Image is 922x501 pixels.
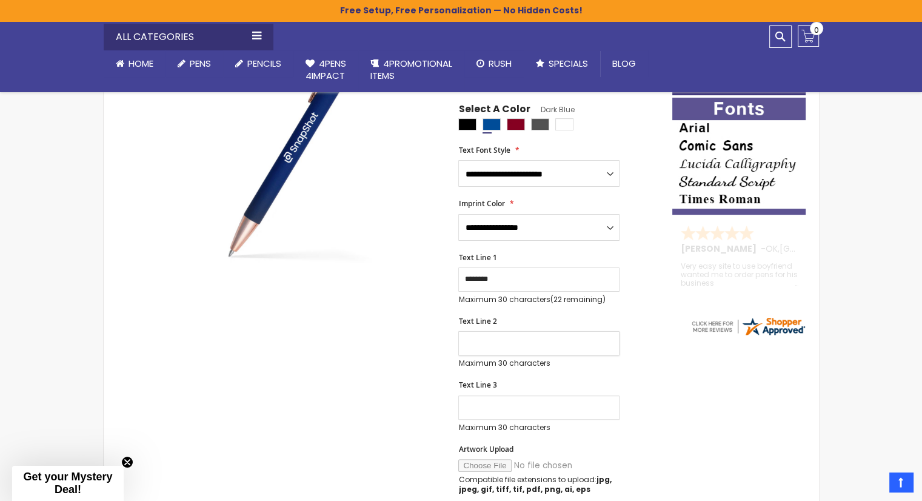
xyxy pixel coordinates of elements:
button: Close teaser [121,456,133,468]
span: Text Font Style [458,145,510,155]
span: 4PROMOTIONAL ITEMS [370,57,452,82]
p: Maximum 30 characters [458,295,620,304]
span: [PERSON_NAME] [681,243,761,255]
a: Specials [524,50,600,77]
span: Imprint Color [458,198,504,209]
span: 4Pens 4impact [306,57,346,82]
span: Pens [190,57,211,70]
div: Gunmetal [531,118,549,130]
span: Text Line 3 [458,380,496,390]
span: (22 remaining) [550,294,605,304]
a: Pens [165,50,223,77]
span: Pencils [247,57,281,70]
a: 4Pens4impact [293,50,358,90]
a: Rush [464,50,524,77]
p: Compatible file extensions to upload: [458,475,620,494]
img: 4pens.com widget logo [690,315,806,337]
span: Rush [489,57,512,70]
a: Pencils [223,50,293,77]
div: Get your Mystery Deal!Close teaser [12,466,124,501]
img: font-personalization-examples [672,98,806,215]
span: Select A Color [458,103,530,119]
span: Blog [612,57,636,70]
span: Get your Mystery Deal! [23,471,112,496]
span: 0 [814,24,819,36]
strong: jpg, jpeg, gif, tiff, tif, pdf, png, ai, eps [458,474,611,494]
div: Very easy site to use boyfriend wanted me to order pens for his business [681,262,798,288]
span: Specials [549,57,588,70]
span: Artwork Upload [458,444,513,454]
a: 0 [798,25,819,47]
span: [GEOGRAPHIC_DATA] [780,243,869,255]
div: Burgundy [507,118,525,130]
span: Text Line 1 [458,252,496,263]
span: Text Line 2 [458,316,496,326]
a: 4PROMOTIONALITEMS [358,50,464,90]
span: - , [761,243,869,255]
a: 4pens.com certificate URL [690,329,806,340]
a: Blog [600,50,648,77]
span: OK [766,243,778,255]
div: All Categories [104,24,273,50]
span: Dark Blue [530,104,574,115]
div: Dark Blue [483,118,501,130]
div: Black [458,118,476,130]
div: White [555,118,573,130]
span: Home [129,57,153,70]
p: Maximum 30 characters [458,358,620,368]
a: Top [889,472,913,492]
p: Maximum 30 characters [458,423,620,432]
a: Home [104,50,165,77]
